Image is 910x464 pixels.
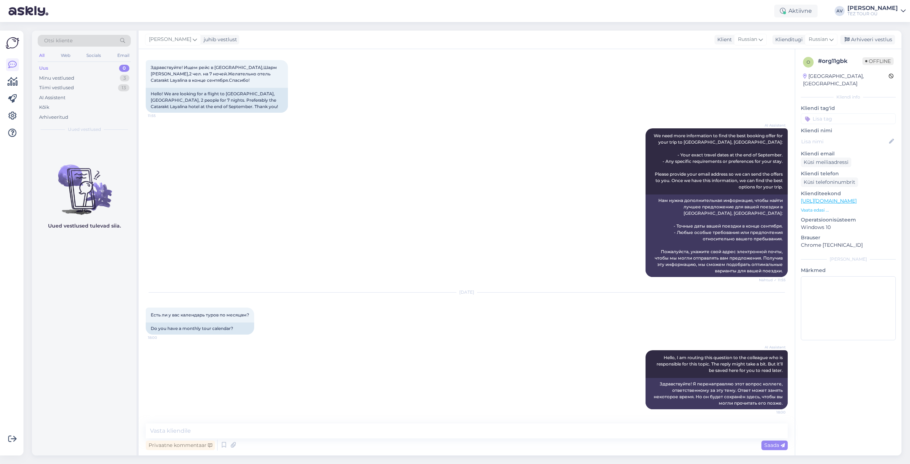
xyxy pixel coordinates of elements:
p: Kliendi email [801,150,896,158]
a: [URL][DOMAIN_NAME] [801,198,857,204]
p: Vaata edasi ... [801,207,896,213]
p: Kliendi tag'id [801,105,896,112]
a: [PERSON_NAME]TEZ TOUR OÜ [847,5,906,17]
input: Lisa tag [801,113,896,124]
span: o [807,59,810,65]
span: Здравствуйте! Ищем рейс в [GEOGRAPHIC_DATA],Шарм [PERSON_NAME],2 чел. на 7 ночей.Желательно отель... [151,65,278,83]
div: Socials [85,51,102,60]
div: All [38,51,46,60]
div: Email [116,51,131,60]
p: Kliendi nimi [801,127,896,134]
span: Есть ли у вас календарь туров по месяцам? [151,312,249,318]
div: Tiimi vestlused [39,84,74,91]
div: Нам нужна дополнительная информация, чтобы найти лучшее предложение для вашей поездки в [GEOGRAPH... [646,194,788,277]
div: Minu vestlused [39,75,74,82]
div: Arhiveeri vestlus [840,35,895,44]
div: TEZ TOUR OÜ [847,11,898,17]
div: Kliendi info [801,94,896,100]
div: Küsi telefoninumbrit [801,177,858,187]
span: Otsi kliente [44,37,73,44]
div: AV [835,6,845,16]
div: Uus [39,65,48,72]
img: No chats [32,152,136,216]
img: Askly Logo [6,36,19,50]
span: AI Assistent [759,345,786,350]
span: Russian [809,36,828,43]
div: Arhiveeritud [39,114,68,121]
span: Russian [738,36,757,43]
div: Hello! We are looking for a flight to [GEOGRAPHIC_DATA], [GEOGRAPHIC_DATA], 2 people for 7 nights... [146,88,288,113]
div: 3 [120,75,129,82]
div: 0 [119,65,129,72]
span: Saada [764,442,785,448]
span: 18:00 [759,410,786,415]
p: Brauser [801,234,896,241]
div: [PERSON_NAME] [801,256,896,262]
div: juhib vestlust [201,36,237,43]
p: Märkmed [801,267,896,274]
div: Klienditugi [772,36,803,43]
span: 11:55 [148,113,175,118]
p: Klienditeekond [801,190,896,197]
p: Windows 10 [801,224,896,231]
p: Chrome [TECHNICAL_ID] [801,241,896,249]
input: Lisa nimi [801,138,888,145]
div: Здравствуйте! Я перенаправляю этот вопрос коллеге, ответственному за эту тему. Ответ может занять... [646,378,788,409]
div: 13 [118,84,129,91]
span: 18:00 [148,335,175,340]
div: [GEOGRAPHIC_DATA], [GEOGRAPHIC_DATA] [803,73,889,87]
p: Kliendi telefon [801,170,896,177]
div: Web [59,51,72,60]
div: [DATE] [146,289,788,295]
span: Nähtud ✓ 11:55 [759,277,786,283]
span: We need more information to find the best booking offer for your trip to [GEOGRAPHIC_DATA], [GEOG... [654,133,784,190]
div: Do you have a monthly tour calendar? [146,322,254,335]
div: Privaatne kommentaar [146,441,215,450]
span: Offline [862,57,894,65]
div: Kõik [39,104,49,111]
div: # org11gbk [818,57,862,65]
div: AI Assistent [39,94,65,101]
div: Aktiivne [774,5,818,17]
span: Uued vestlused [68,126,101,133]
div: [PERSON_NAME] [847,5,898,11]
span: Hello, I am routing this question to the colleague who is responsible for this topic. The reply m... [657,355,784,373]
p: Operatsioonisüsteem [801,216,896,224]
span: AI Assistent [759,123,786,128]
p: Uued vestlused tulevad siia. [48,222,121,230]
div: Küsi meiliaadressi [801,158,851,167]
div: Klient [714,36,732,43]
span: [PERSON_NAME] [149,36,191,43]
